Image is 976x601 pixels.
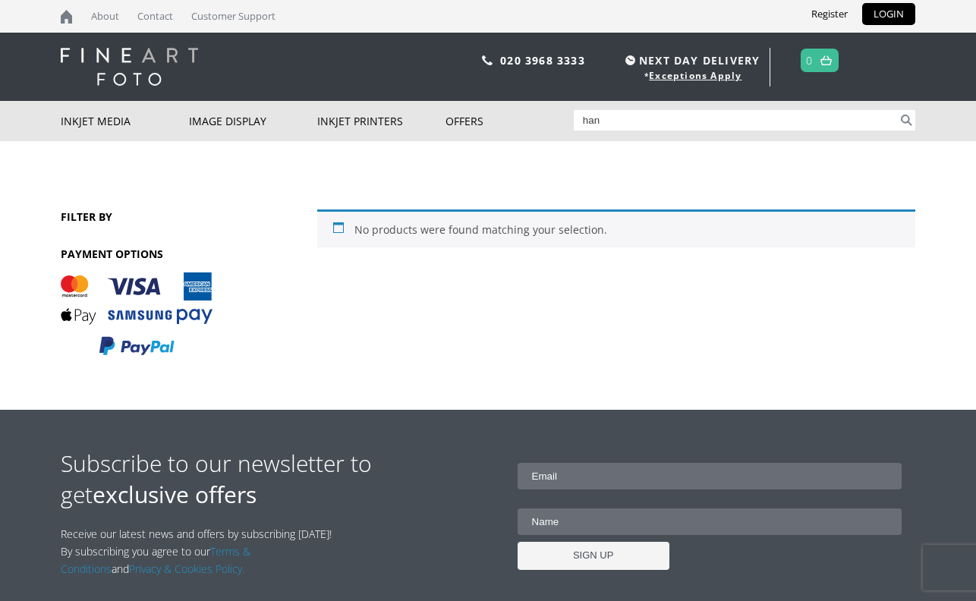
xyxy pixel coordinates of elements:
a: Inkjet Printers [317,101,445,141]
a: 020 3968 3333 [500,53,585,68]
img: basket.svg [820,55,832,65]
a: Exceptions Apply [649,69,741,82]
a: Inkjet Media [61,101,189,141]
input: SIGN UP [518,542,669,570]
img: phone.svg [482,55,493,65]
input: Name [518,508,902,535]
img: PAYMENT OPTIONS [61,272,213,357]
input: Search products… [574,110,899,131]
h3: PAYMENT OPTIONS [61,247,240,261]
a: 0 [806,49,813,71]
h3: FILTER BY [61,209,240,224]
div: No products were found matching your selection. [317,209,915,247]
a: Register [800,3,859,25]
strong: exclusive offers [93,479,257,510]
a: LOGIN [862,3,915,25]
p: Receive our latest news and offers by subscribing [DATE]! By subscribing you agree to our and [61,525,340,577]
a: Terms & Conditions [61,544,250,576]
h2: Subscribe to our newsletter to get [61,448,488,510]
img: time.svg [625,55,635,65]
a: Image Display [189,101,317,141]
input: Email [518,463,902,489]
a: Offers [445,101,574,141]
button: Search [898,110,915,131]
a: Privacy & Cookies Policy. [129,562,244,576]
img: logo-white.svg [61,48,198,86]
span: NEXT DAY DELIVERY [622,52,760,69]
